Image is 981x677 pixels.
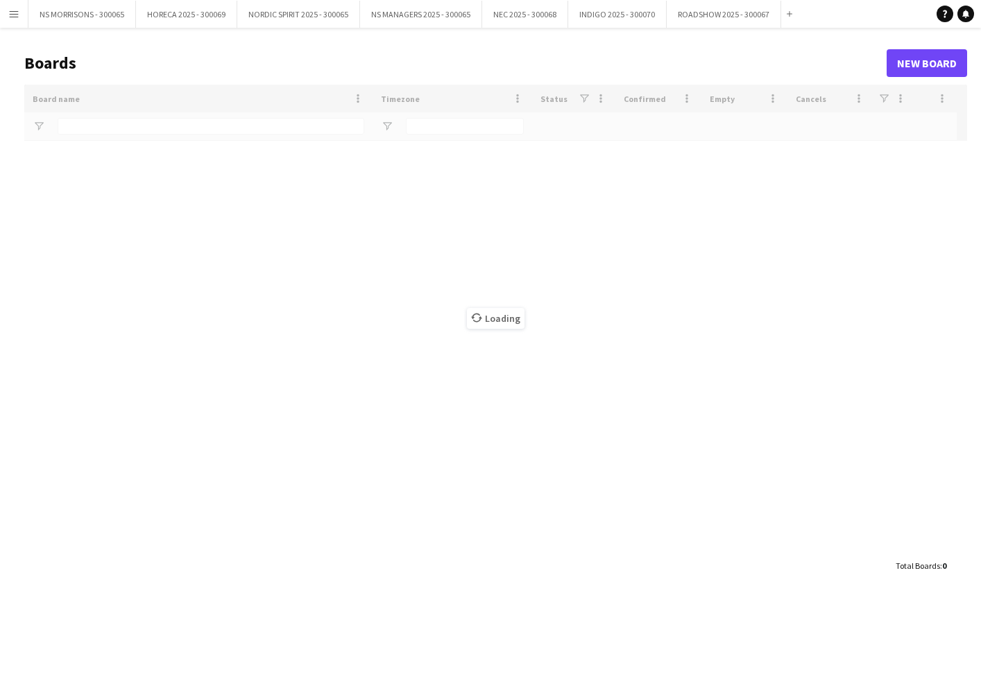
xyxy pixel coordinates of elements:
button: HORECA 2025 - 300069 [136,1,237,28]
div: : [896,552,946,579]
button: NEC 2025 - 300068 [482,1,568,28]
span: Total Boards [896,560,940,571]
button: NORDIC SPIRIT 2025 - 300065 [237,1,360,28]
h1: Boards [24,53,887,74]
button: NS MORRISONS - 300065 [28,1,136,28]
button: NS MANAGERS 2025 - 300065 [360,1,482,28]
button: INDIGO 2025 - 300070 [568,1,667,28]
span: Loading [467,308,524,329]
a: New Board [887,49,967,77]
span: 0 [942,560,946,571]
button: ROADSHOW 2025 - 300067 [667,1,781,28]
